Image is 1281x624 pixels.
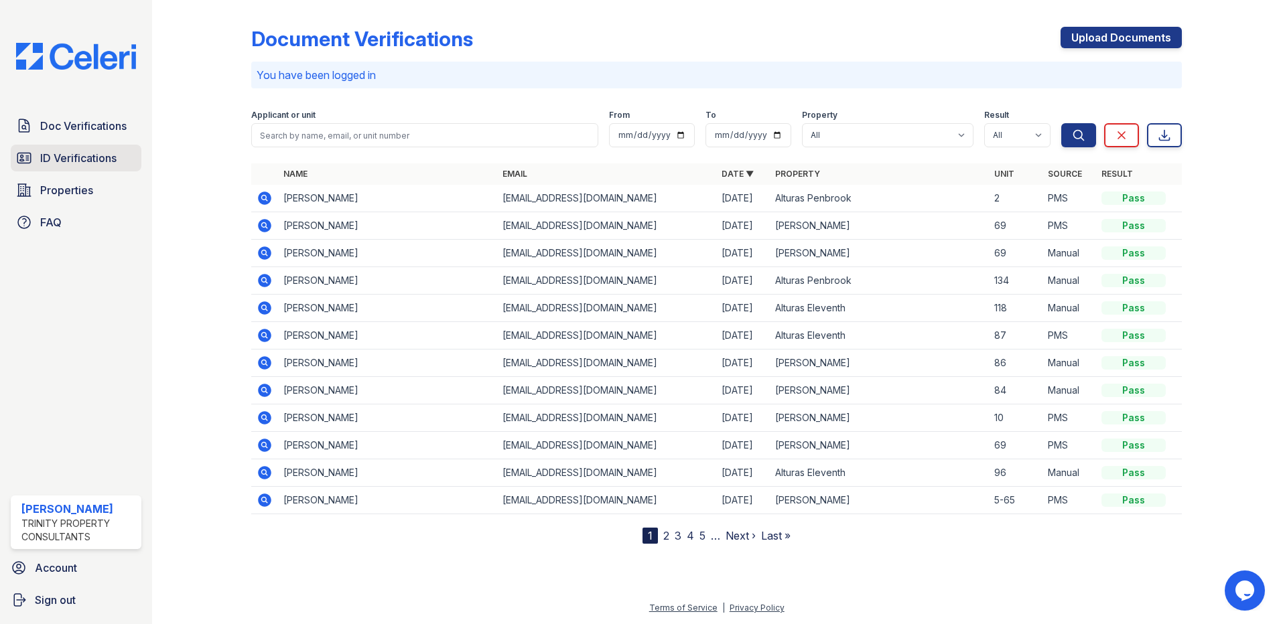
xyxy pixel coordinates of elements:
input: Search by name, email, or unit number [251,123,598,147]
div: Pass [1101,329,1166,342]
td: [PERSON_NAME] [278,240,497,267]
td: [PERSON_NAME] [278,349,497,377]
span: Account [35,560,77,576]
p: You have been logged in [257,67,1176,83]
td: [DATE] [716,267,770,295]
div: | [722,603,725,613]
label: Applicant or unit [251,110,316,121]
td: [DATE] [716,295,770,322]
a: Source [1048,169,1082,179]
td: [PERSON_NAME] [278,322,497,349]
label: From [609,110,630,121]
td: [DATE] [716,240,770,267]
a: Sign out [5,587,147,613]
td: [DATE] [716,404,770,432]
a: Terms of Service [649,603,718,613]
td: [PERSON_NAME] [278,185,497,212]
td: [PERSON_NAME] [278,295,497,322]
td: [EMAIL_ADDRESS][DOMAIN_NAME] [497,212,716,240]
td: Manual [1042,459,1096,487]
td: 118 [989,295,1042,322]
div: Pass [1101,191,1166,205]
a: Account [5,554,147,581]
td: [PERSON_NAME] [278,377,497,404]
td: [PERSON_NAME] [770,404,989,432]
td: [EMAIL_ADDRESS][DOMAIN_NAME] [497,267,716,295]
a: 5 [699,529,705,542]
td: [PERSON_NAME] [278,432,497,459]
a: 3 [675,529,681,542]
td: 2 [989,185,1042,212]
a: 2 [663,529,669,542]
td: 87 [989,322,1042,349]
td: PMS [1042,185,1096,212]
div: Pass [1101,411,1166,424]
a: Email [502,169,527,179]
div: Pass [1101,219,1166,232]
td: 69 [989,240,1042,267]
span: FAQ [40,214,62,230]
a: Next › [726,529,756,542]
img: CE_Logo_Blue-a8612792a0a2168367f1c8372b55b34899dd931a85d93a1a3d3e32e68fde9ad4.png [5,43,147,70]
td: [DATE] [716,212,770,240]
span: ID Verifications [40,150,117,166]
a: Unit [994,169,1014,179]
td: [PERSON_NAME] [278,404,497,432]
td: Manual [1042,295,1096,322]
td: [PERSON_NAME] [770,212,989,240]
td: [EMAIL_ADDRESS][DOMAIN_NAME] [497,322,716,349]
td: [PERSON_NAME] [278,459,497,487]
a: ID Verifications [11,145,141,171]
a: Name [283,169,308,179]
td: [EMAIL_ADDRESS][DOMAIN_NAME] [497,404,716,432]
div: [PERSON_NAME] [21,501,136,517]
div: Pass [1101,274,1166,287]
label: Result [984,110,1009,121]
label: Property [802,110,837,121]
a: Upload Documents [1061,27,1182,48]
td: 69 [989,432,1042,459]
div: Pass [1101,301,1166,315]
div: Document Verifications [251,27,473,51]
td: [DATE] [716,432,770,459]
td: [PERSON_NAME] [278,487,497,514]
td: 86 [989,349,1042,377]
a: Last » [761,529,791,542]
td: [EMAIL_ADDRESS][DOMAIN_NAME] [497,432,716,459]
td: [DATE] [716,349,770,377]
td: PMS [1042,212,1096,240]
a: Date ▼ [722,169,754,179]
td: 5-65 [989,487,1042,514]
div: Trinity Property Consultants [21,517,136,544]
td: [DATE] [716,487,770,514]
td: 69 [989,212,1042,240]
td: [EMAIL_ADDRESS][DOMAIN_NAME] [497,487,716,514]
td: Alturas Eleventh [770,459,989,487]
td: 134 [989,267,1042,295]
td: [EMAIL_ADDRESS][DOMAIN_NAME] [497,295,716,322]
td: [EMAIL_ADDRESS][DOMAIN_NAME] [497,349,716,377]
td: PMS [1042,322,1096,349]
a: FAQ [11,209,141,236]
td: [PERSON_NAME] [770,240,989,267]
span: Properties [40,182,93,198]
td: 96 [989,459,1042,487]
iframe: chat widget [1225,570,1268,611]
div: Pass [1101,246,1166,260]
div: Pass [1101,439,1166,452]
div: Pass [1101,466,1166,479]
a: Properties [11,177,141,204]
div: Pass [1101,356,1166,370]
td: [EMAIL_ADDRESS][DOMAIN_NAME] [497,377,716,404]
td: [PERSON_NAME] [770,487,989,514]
td: 10 [989,404,1042,432]
td: [EMAIL_ADDRESS][DOMAIN_NAME] [497,185,716,212]
a: 4 [687,529,694,542]
td: PMS [1042,432,1096,459]
td: Manual [1042,240,1096,267]
td: [PERSON_NAME] [278,267,497,295]
a: Property [775,169,820,179]
a: Privacy Policy [730,603,785,613]
td: [DATE] [716,322,770,349]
